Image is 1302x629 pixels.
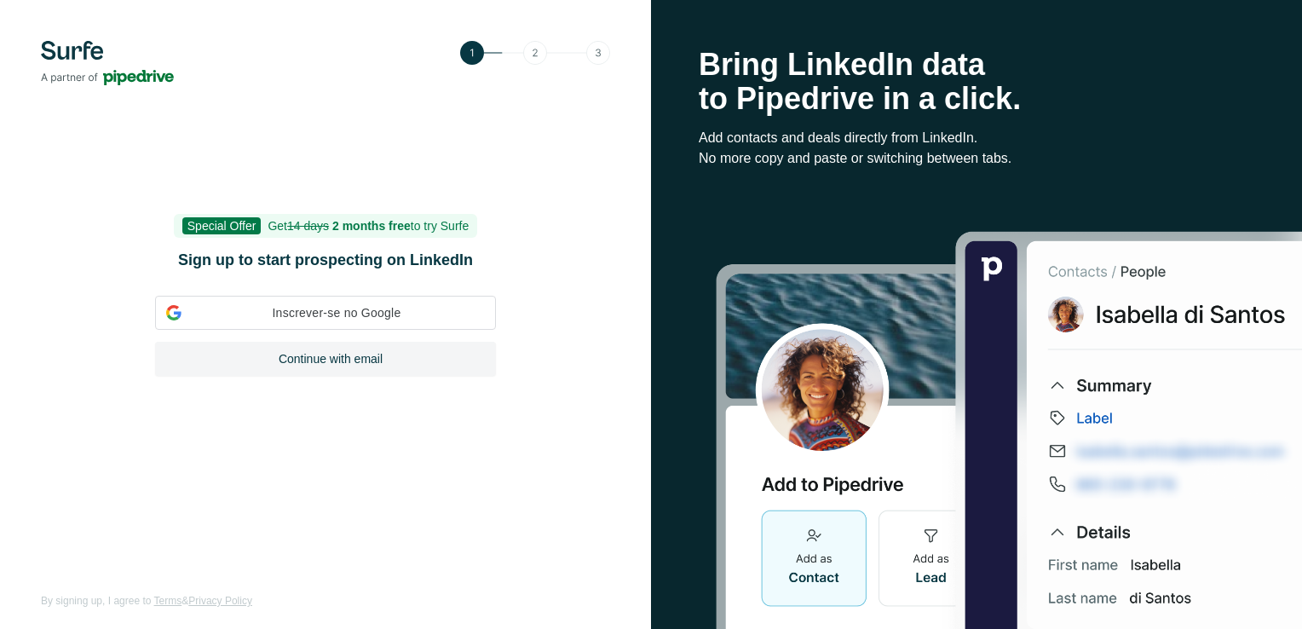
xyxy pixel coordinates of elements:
[154,595,182,607] a: Terms
[699,128,1254,148] p: Add contacts and deals directly from LinkedIn.
[188,595,252,607] a: Privacy Policy
[279,350,383,367] span: Continue with email
[41,595,151,607] span: By signing up, I agree to
[182,217,262,234] span: Special Offer
[332,219,411,233] b: 2 months free
[460,41,610,65] img: Step 1
[268,219,469,233] span: Get to try Surfe
[155,248,496,272] h1: Sign up to start prospecting on LinkedIn
[716,230,1302,629] img: Surfe Stock Photo - Selling good vibes
[287,219,329,233] s: 14 days
[41,41,174,85] img: Surfe's logo
[699,48,1254,116] h1: Bring LinkedIn data to Pipedrive in a click.
[155,296,496,330] div: Inscrever-se no Google
[181,595,188,607] span: &
[699,148,1254,169] p: No more copy and paste or switching between tabs.
[188,304,485,322] span: Inscrever-se no Google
